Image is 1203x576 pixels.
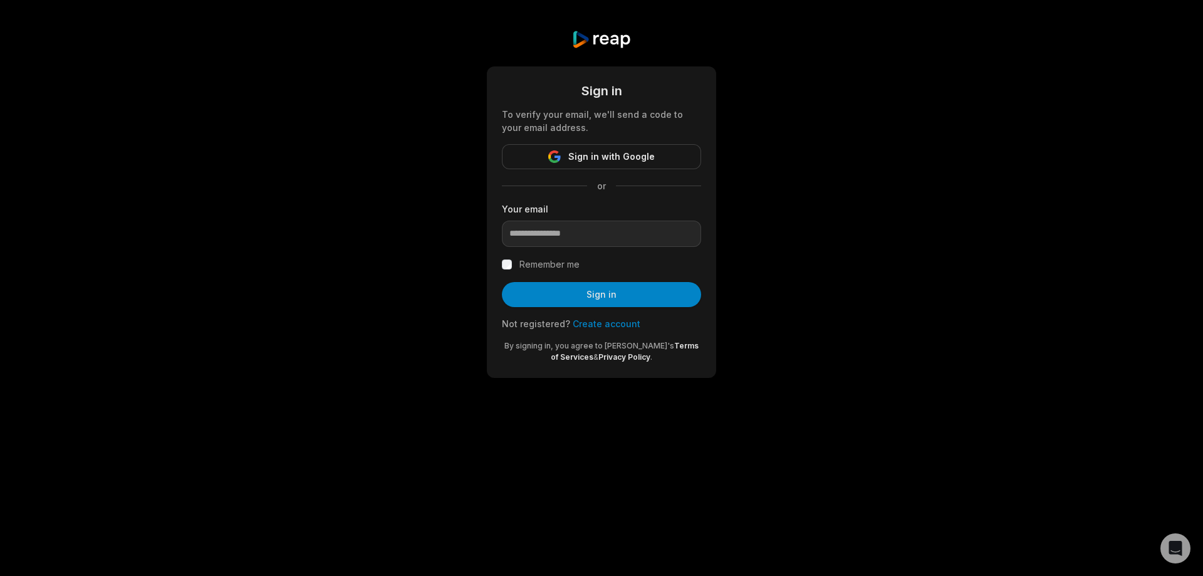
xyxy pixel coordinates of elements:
a: Privacy Policy [598,352,650,362]
div: Sign in [502,81,701,100]
a: Terms of Services [551,341,699,362]
button: Sign in with Google [502,144,701,169]
a: Create account [573,318,640,329]
span: By signing in, you agree to [PERSON_NAME]'s [504,341,674,350]
div: Open Intercom Messenger [1160,533,1190,563]
span: Sign in with Google [568,149,655,164]
label: Remember me [519,257,580,272]
div: To verify your email, we'll send a code to your email address. [502,108,701,134]
label: Your email [502,202,701,216]
span: & [593,352,598,362]
span: . [650,352,652,362]
button: Sign in [502,282,701,307]
span: Not registered? [502,318,570,329]
span: or [587,179,616,192]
